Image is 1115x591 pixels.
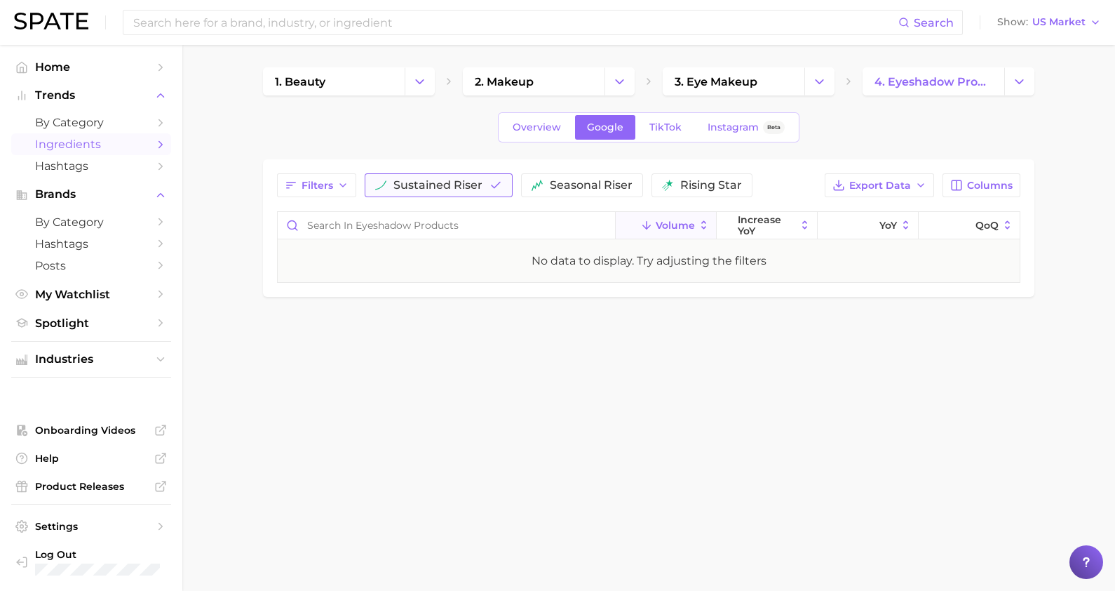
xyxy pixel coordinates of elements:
a: by Category [11,211,171,233]
button: Change Category [804,67,834,95]
span: YoY [879,220,897,231]
a: Onboarding Videos [11,420,171,441]
span: Industries [35,353,147,366]
a: Google [575,115,635,140]
button: QoQ [919,212,1020,239]
span: Log Out [35,548,195,561]
img: sustained riser [375,180,386,191]
a: Hashtags [11,155,171,177]
img: seasonal riser [532,180,543,191]
a: TikTok [637,115,694,140]
a: 1. beauty [263,67,405,95]
span: 4. eyeshadow products [874,75,992,88]
span: increase YoY [738,214,795,237]
span: rising star [680,180,742,191]
span: Instagram [708,121,759,133]
a: by Category [11,112,171,133]
button: increase YoY [717,212,818,239]
span: Brands [35,188,147,201]
span: 1. beauty [275,75,325,88]
span: My Watchlist [35,288,147,301]
span: seasonal riser [550,180,633,191]
span: Hashtags [35,237,147,251]
a: Posts [11,255,171,277]
span: Show [997,18,1028,26]
span: Home [35,60,147,74]
span: by Category [35,116,147,129]
span: Settings [35,520,147,533]
button: Volume [616,212,717,239]
a: Settings [11,516,171,537]
a: Spotlight [11,312,171,334]
button: Filters [277,173,356,197]
span: Trends [35,89,147,102]
span: Spotlight [35,317,147,330]
span: Help [35,452,147,465]
span: Hashtags [35,159,147,173]
input: Search here for a brand, industry, or ingredient [132,11,898,34]
span: Product Releases [35,480,147,493]
img: rising star [662,180,673,191]
input: Search in eyeshadow products [278,212,615,239]
span: US Market [1032,18,1086,26]
div: No data to display. Try adjusting the filters [532,253,766,270]
span: Filters [302,180,333,192]
span: Export Data [849,180,911,192]
a: Help [11,448,171,469]
span: Google [587,121,623,133]
span: Posts [35,259,147,272]
a: 4. eyeshadow products [863,67,1004,95]
span: 3. eye makeup [675,75,757,88]
a: Product Releases [11,476,171,497]
a: InstagramBeta [696,115,797,140]
a: Home [11,56,171,78]
span: Onboarding Videos [35,424,147,437]
span: by Category [35,215,147,229]
span: sustained riser [393,180,482,191]
span: 2. makeup [475,75,534,88]
span: TikTok [649,121,682,133]
span: QoQ [975,220,999,231]
a: 2. makeup [463,67,604,95]
span: Search [914,16,954,29]
span: Columns [967,180,1013,192]
button: ShowUS Market [994,13,1104,32]
button: Trends [11,85,171,106]
a: My Watchlist [11,284,171,305]
button: Export Data [825,173,934,197]
span: Beta [767,121,780,133]
a: Overview [501,115,573,140]
a: Hashtags [11,233,171,255]
button: Columns [942,173,1020,197]
button: Change Category [405,67,435,95]
a: Log out. Currently logged in with e-mail karina.almeda@itcosmetics.com. [11,544,171,580]
button: Change Category [1004,67,1034,95]
img: SPATE [14,13,88,29]
button: YoY [818,212,919,239]
a: Ingredients [11,133,171,155]
span: Volume [656,220,695,231]
button: Brands [11,184,171,205]
button: Change Category [604,67,635,95]
span: Overview [513,121,561,133]
a: 3. eye makeup [663,67,804,95]
button: Industries [11,349,171,370]
span: Ingredients [35,138,147,151]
